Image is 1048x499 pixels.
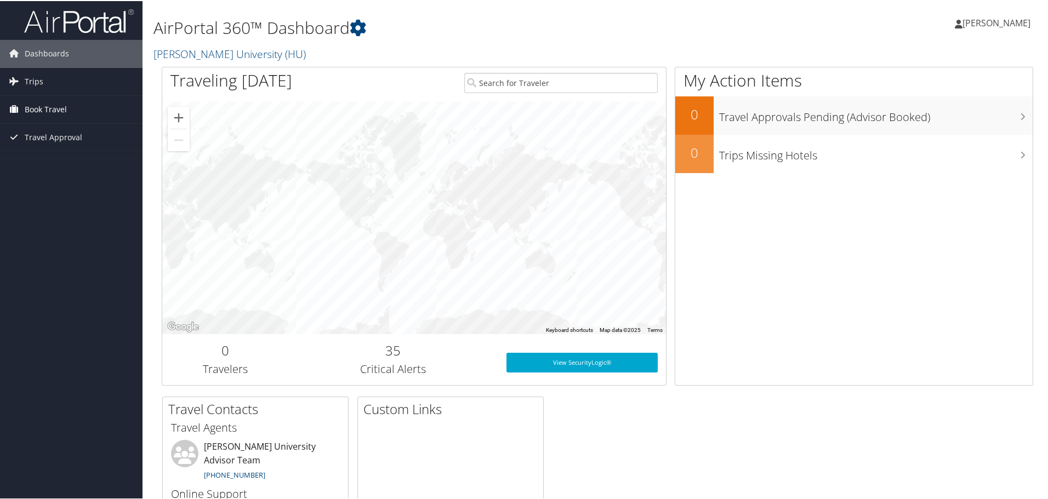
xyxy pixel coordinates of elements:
h1: Traveling [DATE] [170,68,292,91]
h3: Travel Approvals Pending (Advisor Booked) [719,103,1033,124]
h3: Trips Missing Hotels [719,141,1033,162]
a: View SecurityLogic® [506,352,658,371]
h1: My Action Items [675,68,1033,91]
input: Search for Traveler [464,72,658,92]
h3: Critical Alerts [297,360,490,376]
img: airportal-logo.png [24,7,134,33]
a: 0Trips Missing Hotels [675,134,1033,172]
h3: Travelers [170,360,280,376]
img: Google [165,319,201,333]
button: Keyboard shortcuts [546,325,593,333]
a: Open this area in Google Maps (opens a new window) [165,319,201,333]
h1: AirPortal 360™ Dashboard [153,15,745,38]
a: [PERSON_NAME] University (HU) [153,45,309,60]
li: [PERSON_NAME] University Advisor Team [166,439,345,484]
h2: 0 [675,104,714,123]
span: Dashboards [25,39,69,66]
h2: Custom Links [363,399,543,417]
h2: Travel Contacts [168,399,348,417]
span: Map data ©2025 [600,326,641,332]
span: Travel Approval [25,123,82,150]
button: Zoom in [168,106,190,128]
a: Terms (opens in new tab) [647,326,663,332]
span: [PERSON_NAME] [962,16,1030,28]
h2: 0 [675,142,714,161]
h2: 35 [297,340,490,359]
span: Book Travel [25,95,67,122]
button: Zoom out [168,128,190,150]
a: [PERSON_NAME] [955,5,1041,38]
span: Trips [25,67,43,94]
a: [PHONE_NUMBER] [204,469,265,479]
h3: Travel Agents [171,419,340,434]
h2: 0 [170,340,280,359]
a: 0Travel Approvals Pending (Advisor Booked) [675,95,1033,134]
